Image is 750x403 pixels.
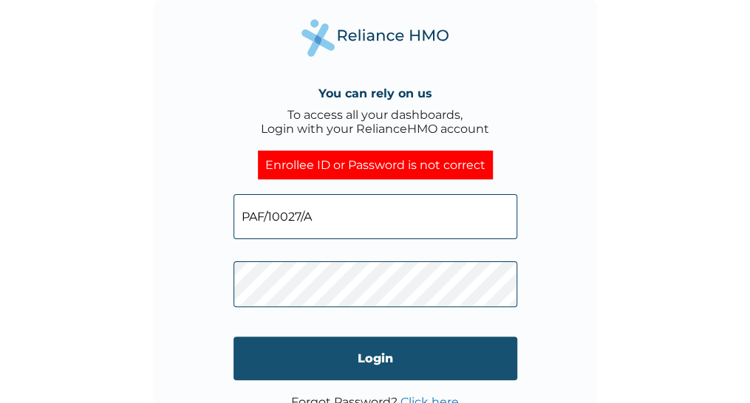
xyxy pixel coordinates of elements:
div: To access all your dashboards, Login with your RelianceHMO account [261,108,489,136]
h4: You can rely on us [318,86,432,100]
img: Reliance Health's Logo [301,19,449,57]
input: Email address or HMO ID [233,194,517,239]
div: Enrollee ID or Password is not correct [258,151,493,179]
input: Login [233,337,517,380]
